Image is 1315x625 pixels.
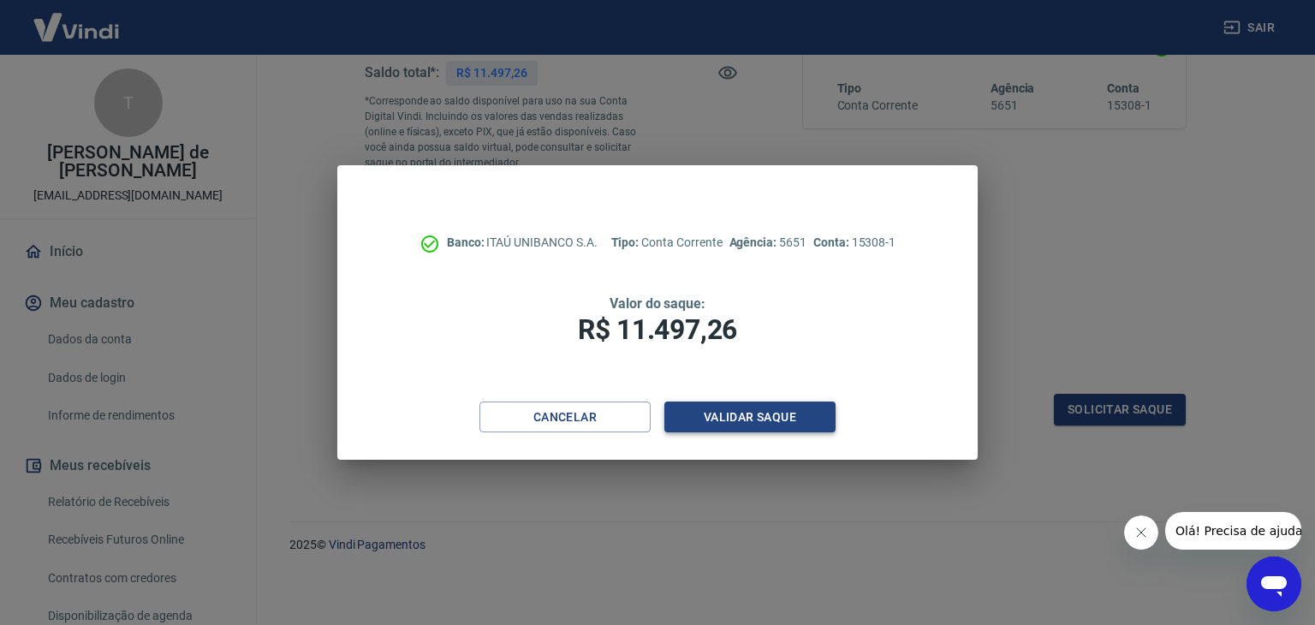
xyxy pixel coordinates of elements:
[1165,512,1301,550] iframe: Mensagem da empresa
[578,313,737,346] span: R$ 11.497,26
[664,402,836,433] button: Validar saque
[610,295,705,312] span: Valor do saque:
[611,234,723,252] p: Conta Corrente
[813,235,852,249] span: Conta:
[729,234,806,252] p: 5651
[1124,515,1158,550] iframe: Fechar mensagem
[447,235,487,249] span: Banco:
[729,235,780,249] span: Agência:
[447,234,598,252] p: ITAÚ UNIBANCO S.A.
[611,235,642,249] span: Tipo:
[479,402,651,433] button: Cancelar
[1247,557,1301,611] iframe: Botão para abrir a janela de mensagens
[813,234,896,252] p: 15308-1
[10,12,144,26] span: Olá! Precisa de ajuda?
